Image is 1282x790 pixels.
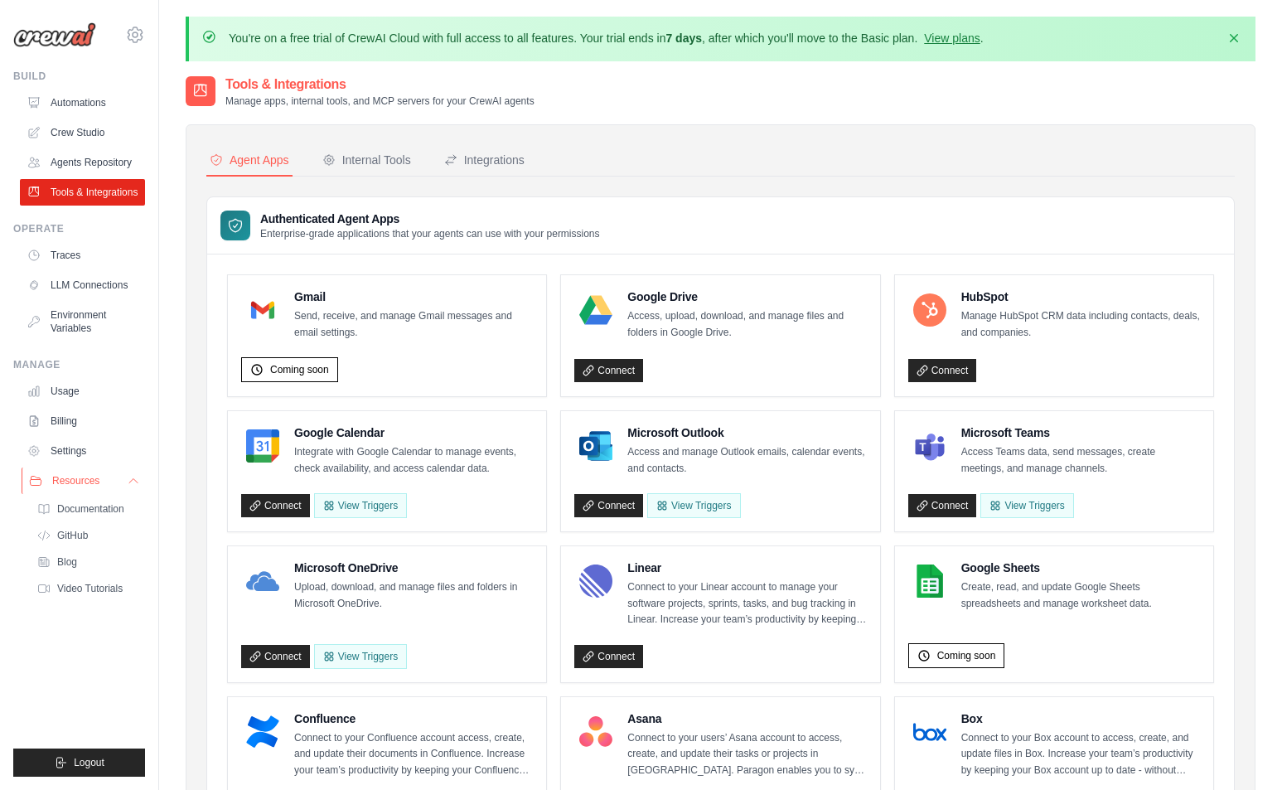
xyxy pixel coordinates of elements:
[13,22,96,47] img: Logo
[20,149,145,176] a: Agents Repository
[294,288,533,305] h4: Gmail
[908,359,977,382] a: Connect
[574,494,643,517] a: Connect
[579,293,612,327] img: Google Drive Logo
[57,502,124,516] span: Documentation
[30,577,145,600] a: Video Tutorials
[20,378,145,405] a: Usage
[961,560,1200,576] h4: Google Sheets
[20,408,145,434] a: Billing
[579,715,612,749] img: Asana Logo
[294,560,533,576] h4: Microsoft OneDrive
[913,565,946,598] img: Google Sheets Logo
[627,710,866,727] h4: Asana
[20,119,145,146] a: Crew Studio
[260,227,600,240] p: Enterprise-grade applications that your agents can use with your permissions
[579,429,612,463] img: Microsoft Outlook Logo
[294,710,533,727] h4: Confluence
[57,582,123,595] span: Video Tutorials
[319,145,414,177] button: Internal Tools
[13,749,145,777] button: Logout
[20,272,145,298] a: LLM Connections
[627,424,866,441] h4: Microsoft Outlook
[579,565,612,598] img: Linear Logo
[294,444,533,477] p: Integrate with Google Calendar to manage events, check availability, and access calendar data.
[961,424,1200,441] h4: Microsoft Teams
[246,293,279,327] img: Gmail Logo
[225,95,535,108] p: Manage apps, internal tools, and MCP servers for your CrewAI agents
[206,145,293,177] button: Agent Apps
[961,444,1200,477] p: Access Teams data, send messages, create meetings, and manage channels.
[20,90,145,116] a: Automations
[20,179,145,206] a: Tools & Integrations
[246,429,279,463] img: Google Calendar Logo
[441,145,528,177] button: Integrations
[30,497,145,521] a: Documentation
[22,468,147,494] button: Resources
[665,32,702,45] strong: 7 days
[627,308,866,341] p: Access, upload, download, and manage files and folders in Google Drive.
[444,152,525,168] div: Integrations
[322,152,411,168] div: Internal Tools
[647,493,740,518] : View Triggers
[229,30,984,46] p: You're on a free trial of CrewAI Cloud with full access to all features. Your trial ends in , aft...
[908,494,977,517] a: Connect
[57,529,88,542] span: GitHub
[13,358,145,371] div: Manage
[627,288,866,305] h4: Google Drive
[74,756,104,769] span: Logout
[52,474,99,487] span: Resources
[210,152,289,168] div: Agent Apps
[294,730,533,779] p: Connect to your Confluence account access, create, and update their documents in Confluence. Incr...
[57,555,77,569] span: Blog
[574,359,643,382] a: Connect
[314,493,407,518] button: View Triggers
[980,493,1073,518] : View Triggers
[937,649,996,662] span: Coming soon
[627,730,866,779] p: Connect to your users’ Asana account to access, create, and update their tasks or projects in [GE...
[961,730,1200,779] p: Connect to your Box account to access, create, and update files in Box. Increase your team’s prod...
[20,242,145,269] a: Traces
[241,645,310,668] a: Connect
[961,710,1200,727] h4: Box
[270,363,329,376] span: Coming soon
[225,75,535,95] h2: Tools & Integrations
[961,308,1200,341] p: Manage HubSpot CRM data including contacts, deals, and companies.
[913,715,946,749] img: Box Logo
[574,645,643,668] a: Connect
[961,288,1200,305] h4: HubSpot
[13,222,145,235] div: Operate
[13,70,145,83] div: Build
[260,211,600,227] h3: Authenticated Agent Apps
[294,308,533,341] p: Send, receive, and manage Gmail messages and email settings.
[314,644,407,669] : View Triggers
[627,444,866,477] p: Access and manage Outlook emails, calendar events, and contacts.
[913,429,946,463] img: Microsoft Teams Logo
[294,579,533,612] p: Upload, download, and manage files and folders in Microsoft OneDrive.
[627,560,866,576] h4: Linear
[246,565,279,598] img: Microsoft OneDrive Logo
[246,715,279,749] img: Confluence Logo
[294,424,533,441] h4: Google Calendar
[30,550,145,574] a: Blog
[913,293,946,327] img: HubSpot Logo
[20,302,145,342] a: Environment Variables
[961,579,1200,612] p: Create, read, and update Google Sheets spreadsheets and manage worksheet data.
[924,32,980,45] a: View plans
[30,524,145,547] a: GitHub
[20,438,145,464] a: Settings
[627,579,866,628] p: Connect to your Linear account to manage your software projects, sprints, tasks, and bug tracking...
[241,494,310,517] a: Connect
